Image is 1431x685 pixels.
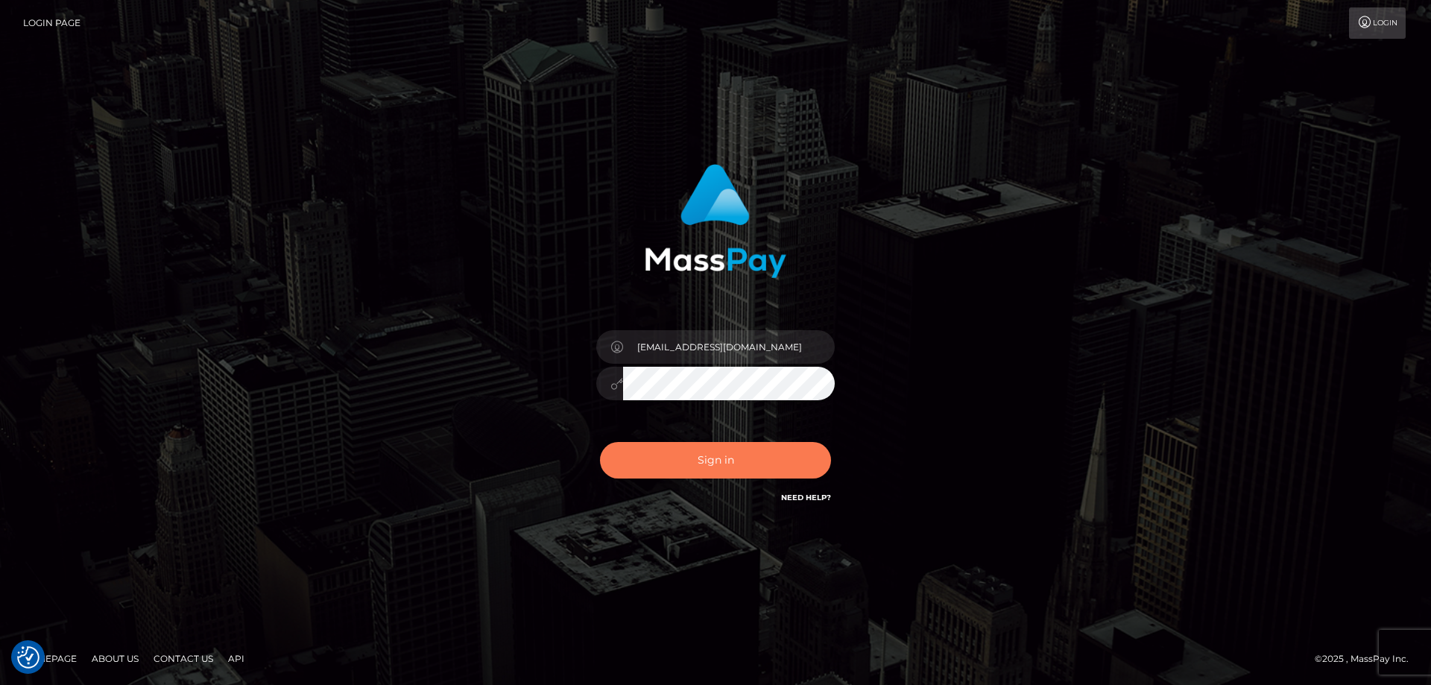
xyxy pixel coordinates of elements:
a: Login Page [23,7,80,39]
div: © 2025 , MassPay Inc. [1315,651,1420,667]
img: Revisit consent button [17,646,40,669]
input: Username... [623,330,835,364]
img: MassPay Login [645,164,786,278]
button: Consent Preferences [17,646,40,669]
a: Need Help? [781,493,831,502]
a: Contact Us [148,647,219,670]
a: API [222,647,250,670]
a: Homepage [16,647,83,670]
a: Login [1349,7,1406,39]
a: About Us [86,647,145,670]
button: Sign in [600,442,831,479]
